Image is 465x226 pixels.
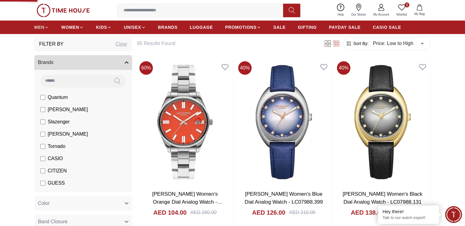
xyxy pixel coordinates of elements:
[40,107,45,112] input: [PERSON_NAME]
[334,2,348,18] a: Help
[190,22,213,33] a: LUGGAGE
[158,22,178,33] a: BRANDS
[34,55,132,70] button: Brands
[335,12,346,17] span: Help
[273,22,286,33] a: SALE
[190,209,216,216] div: AED 260.00
[38,59,54,66] span: Brands
[153,208,186,217] h4: AED 104.00
[334,59,430,185] img: Lee Cooper Women's Black Dial Analog Watch - LC07988.131
[48,167,67,175] span: CITIZEN
[245,191,323,205] a: [PERSON_NAME] Women's Blue Dial Analog Watch - LC07988.399
[40,181,45,186] input: GUESS
[346,40,368,47] button: Sort By:
[329,22,360,33] a: PAYDAY SALE
[48,106,88,113] span: [PERSON_NAME]
[225,22,261,33] a: PROMOTIONS
[352,40,368,47] span: Sort By:
[348,2,370,18] a: Our Stores
[394,12,409,17] span: Wishlist
[337,61,350,75] span: 40 %
[411,3,428,17] button: My Bag
[124,22,146,33] a: UNISEX
[40,132,45,137] input: [PERSON_NAME]
[40,144,45,149] input: Tornado
[48,118,70,126] span: Slazenger
[96,24,107,30] span: KIDS
[124,24,141,30] span: UNISEX
[40,168,45,173] input: CITIZEN
[34,24,44,30] span: MEN
[393,2,411,18] a: 0Wishlist
[48,179,65,187] span: GUESS
[351,208,384,217] h4: AED 138.00
[40,156,45,161] input: CASIO
[373,24,401,30] span: CASIO SALE
[40,119,45,124] input: Slazenger
[37,4,90,17] img: ...
[48,143,65,150] span: Tornado
[382,215,434,220] p: Talk to our watch expert!
[238,61,252,75] span: 40 %
[61,24,79,30] span: WOMEN
[412,12,427,16] span: My Bag
[48,94,68,101] span: Quantum
[38,200,50,207] span: Color
[190,24,213,30] span: LUGGAGE
[158,24,178,30] span: BRANDS
[368,35,428,52] div: Price: Low to High
[34,22,49,33] a: MEN
[343,191,423,205] a: [PERSON_NAME] Women's Black Dial Analog Watch - LC07988.131
[61,22,84,33] a: WOMEN
[273,24,286,30] span: SALE
[40,95,45,100] input: Quantum
[96,22,112,33] a: KIDS
[116,40,127,48] div: Clear
[404,2,409,7] span: 0
[371,12,392,17] span: My Account
[48,130,88,138] span: [PERSON_NAME]
[225,24,256,30] span: PROMOTIONS
[137,40,316,47] h6: 95 Results Found
[373,22,401,33] a: CASIO SALE
[34,196,132,211] button: Color
[48,155,63,162] span: CASIO
[152,191,222,213] a: [PERSON_NAME] Women's Orange Dial Analog Watch - LC07566.380
[38,218,68,225] span: Band Closure
[382,209,434,215] div: Hey there!
[252,208,285,217] h4: AED 126.00
[445,206,462,223] div: Chat Widget
[48,192,66,199] span: ORIENT
[139,61,153,75] span: 60 %
[329,24,360,30] span: PAYDAY SALE
[289,209,315,216] div: AED 210.00
[349,12,368,17] span: Our Stores
[236,59,332,185] img: Lee Cooper Women's Blue Dial Analog Watch - LC07988.399
[137,59,233,185] img: Lee Cooper Women's Orange Dial Analog Watch - LC07566.380
[298,24,317,30] span: GIFTING
[298,22,317,33] a: GIFTING
[39,40,64,48] h3: Filter By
